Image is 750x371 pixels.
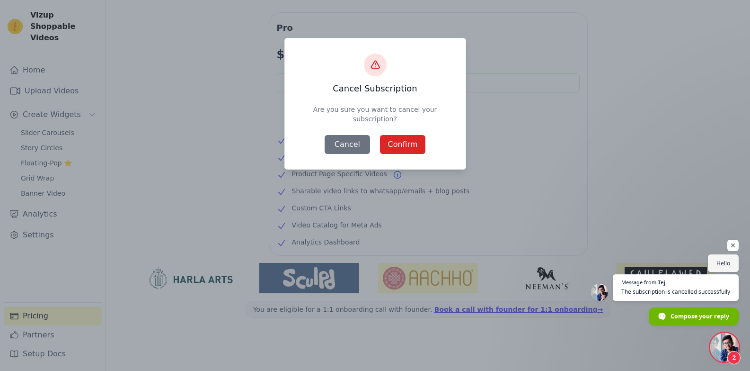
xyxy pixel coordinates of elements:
span: 2 [727,351,741,364]
span: Message from [621,280,656,285]
span: Compose your reply [671,308,729,325]
button: Confirm [380,135,425,154]
span: Tej [658,280,665,285]
span: Hello [716,259,730,268]
h3: Cancel Subscription [294,82,456,95]
a: Open chat [710,333,739,362]
span: The subscription is cancelled successfully [621,287,730,296]
p: Are you sure you want to cancel your subscription? [308,105,443,124]
button: Cancel [325,135,370,154]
